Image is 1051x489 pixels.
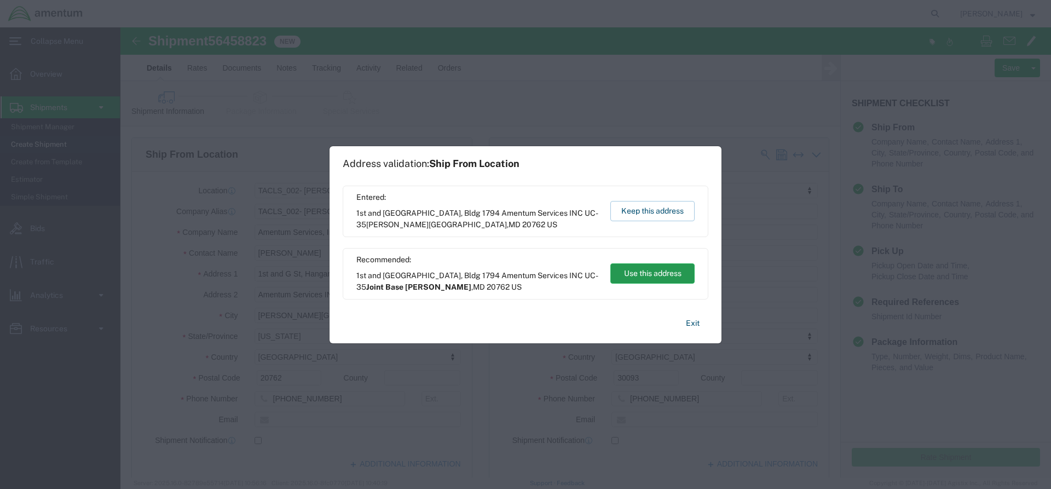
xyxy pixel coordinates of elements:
button: Keep this address [610,201,695,221]
button: Exit [677,314,708,333]
span: [PERSON_NAME][GEOGRAPHIC_DATA] [366,220,507,229]
span: Ship From Location [429,158,519,169]
span: MD [473,283,485,291]
button: Use this address [610,263,695,284]
span: Joint Base [PERSON_NAME] [366,283,471,291]
span: 1st and [GEOGRAPHIC_DATA], Bldg 1794 Amentum Services INC UC-35 , [356,270,600,293]
span: US [511,283,522,291]
span: Entered: [356,192,600,203]
span: US [547,220,557,229]
span: 20762 [522,220,545,229]
span: 20762 [487,283,510,291]
span: Recommended: [356,254,600,266]
span: MD [509,220,521,229]
h1: Address validation: [343,158,519,170]
span: 1st and [GEOGRAPHIC_DATA], Bldg 1794 Amentum Services INC UC-35 , [356,208,600,231]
